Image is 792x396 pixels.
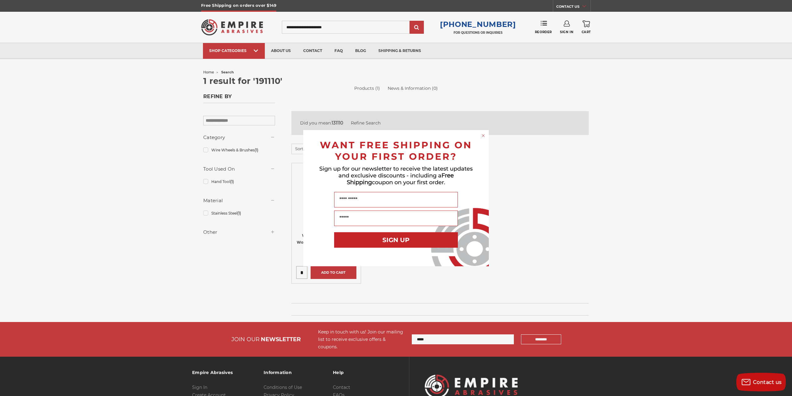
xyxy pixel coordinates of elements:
span: Sign up for our newsletter to receive the latest updates and exclusive discounts - including a co... [319,165,473,186]
span: WANT FREE SHIPPING ON YOUR FIRST ORDER? [320,139,472,162]
span: Contact us [753,379,782,385]
button: Close dialog [480,133,486,139]
button: SIGN UP [334,232,458,248]
button: Contact us [736,373,786,391]
span: Free Shipping [347,172,454,186]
